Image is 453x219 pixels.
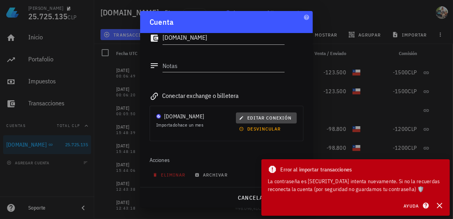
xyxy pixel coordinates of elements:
[178,122,203,128] span: hace un mes
[140,11,313,33] div: Cuenta
[241,115,292,121] span: editar conexión
[196,172,228,178] span: archivar
[164,112,204,120] div: [DOMAIN_NAME]
[150,169,190,180] button: eliminar
[156,114,161,119] img: BudaPuntoCom
[398,200,433,211] button: Ayuda
[154,172,185,178] span: eliminar
[150,151,303,169] div: Acciones
[403,202,427,209] span: Ayuda
[241,126,281,132] span: desvincular
[236,112,297,123] button: editar conexión
[156,122,203,128] span: Importado
[236,123,286,134] button: desvincular
[192,169,233,180] button: archivar
[280,165,352,174] span: Error al importar transacciones
[234,191,270,205] button: cancelar
[150,90,303,101] div: Conectar exchange o billetera
[268,177,444,193] div: La contraseña es [SECURITY_DATA] intenta nuevamente. Si no la recuerdas reconecta la cuenta (por ...
[163,27,202,33] label: Nombre de la cuenta
[237,194,267,201] span: cancelar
